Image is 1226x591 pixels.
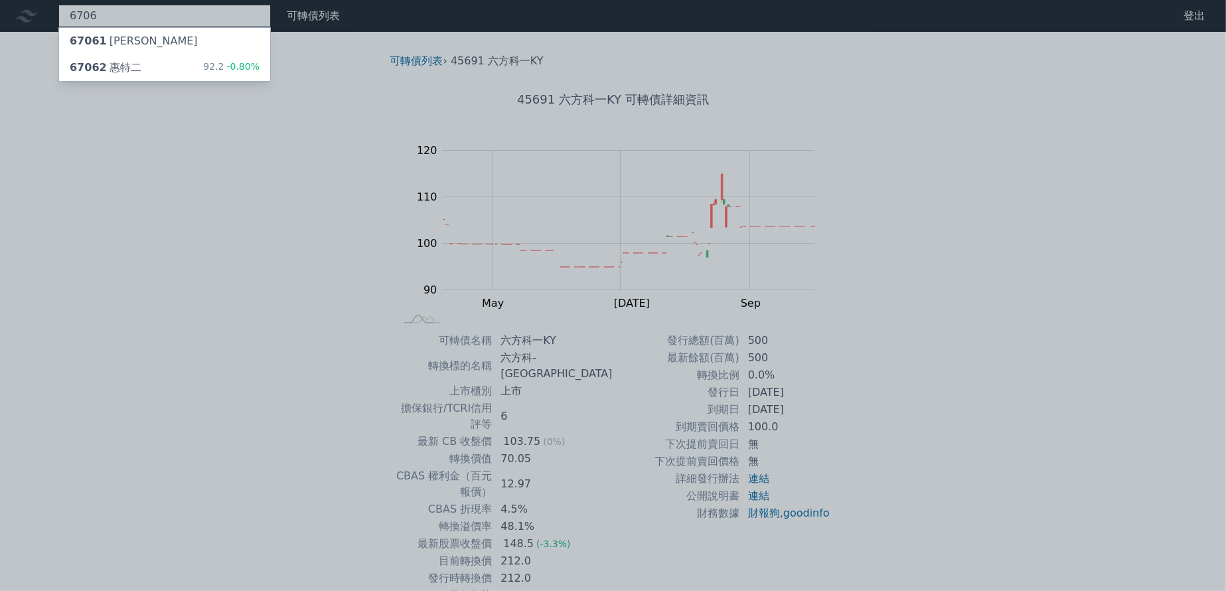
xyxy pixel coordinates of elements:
a: 67061[PERSON_NAME] [59,28,270,54]
span: -0.80% [224,61,260,72]
div: [PERSON_NAME] [70,33,198,49]
div: 惠特二 [70,60,141,76]
span: 67062 [70,61,107,74]
span: 67061 [70,35,107,47]
a: 67062惠特二 92.2-0.80% [59,54,270,81]
div: 92.2 [203,60,260,76]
